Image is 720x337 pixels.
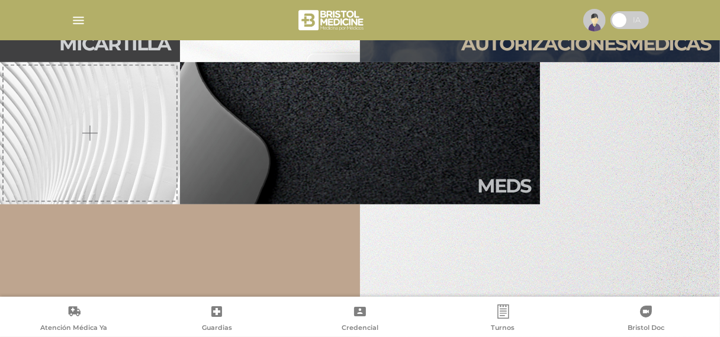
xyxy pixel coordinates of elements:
span: Credencial [342,323,378,334]
img: bristol-medicine-blanco.png [297,6,367,34]
a: Atención Médica Ya [2,304,146,335]
h2: Autori zaciones médicas [461,33,711,55]
a: Meds [180,62,540,204]
a: Guardias [146,304,289,335]
a: Bristol Doc [574,304,718,335]
span: Guardias [202,323,232,334]
span: Bristol Doc [628,323,664,334]
img: profile-placeholder.svg [583,9,606,31]
h2: Meds [477,175,531,197]
span: Turnos [491,323,515,334]
span: Atención Médica Ya [40,323,107,334]
a: Credencial [288,304,432,335]
img: Cober_menu-lines-white.svg [71,13,86,28]
a: Turnos [432,304,575,335]
h2: Mi car tilla [59,33,171,55]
